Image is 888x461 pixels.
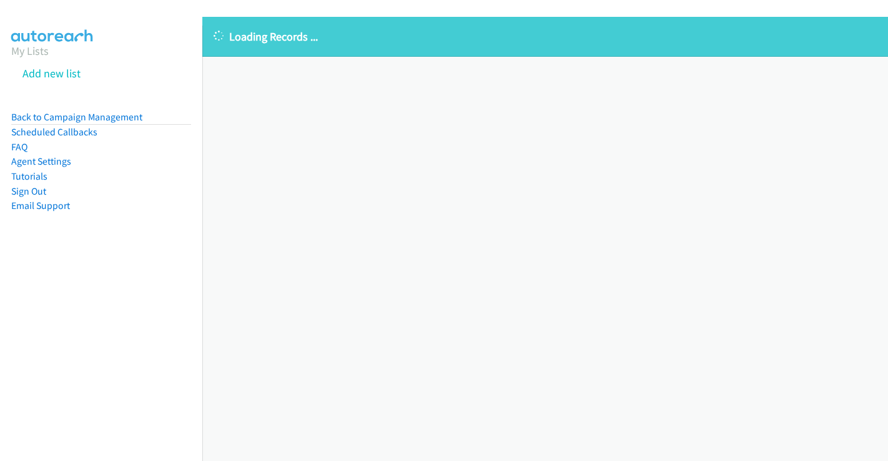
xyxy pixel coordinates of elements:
[11,44,49,58] a: My Lists
[11,200,70,211] a: Email Support
[11,185,46,197] a: Sign Out
[11,141,27,153] a: FAQ
[11,111,142,123] a: Back to Campaign Management
[11,170,47,182] a: Tutorials
[11,126,97,138] a: Scheduled Callbacks
[214,28,877,45] p: Loading Records ...
[11,155,71,167] a: Agent Settings
[22,66,81,80] a: Add new list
